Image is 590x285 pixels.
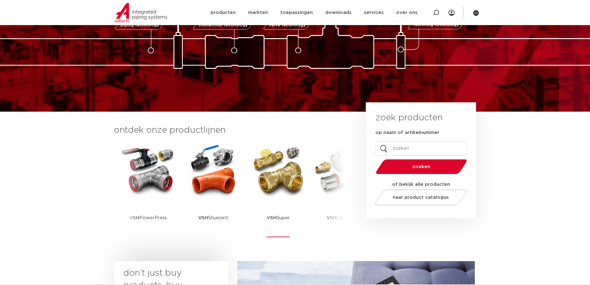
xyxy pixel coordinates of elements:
[114,124,345,136] h3: ontdek onze productlijnen
[392,164,451,169] span: zoeken
[413,23,459,27] span: fastening technology
[251,143,306,237] a: VSHSuper
[198,198,228,237] p: Shurjoint
[392,182,450,187] strong: of bekijk alle producten
[393,195,449,200] span: naar product catalogus
[375,141,466,156] input: zoeken
[326,216,336,220] strong: VSH
[120,23,159,27] span: piping technology
[267,198,290,237] p: Super
[375,112,443,124] h3: zoek producten
[269,23,306,27] span: valve technology
[129,216,139,220] strong: VSH
[198,216,208,220] strong: VSH
[326,198,360,237] p: UltraPress
[373,159,469,175] button: zoeken
[120,143,176,237] a: VSHPowerPress
[198,23,247,27] span: connection technology
[129,198,167,237] p: PowerPress
[316,143,371,237] a: VSHUltraPress
[186,143,241,237] a: VSHShurjoint
[373,189,468,205] a: naar product catalogus
[375,130,439,136] label: op naam of artikelnummer
[267,216,277,220] strong: VSH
